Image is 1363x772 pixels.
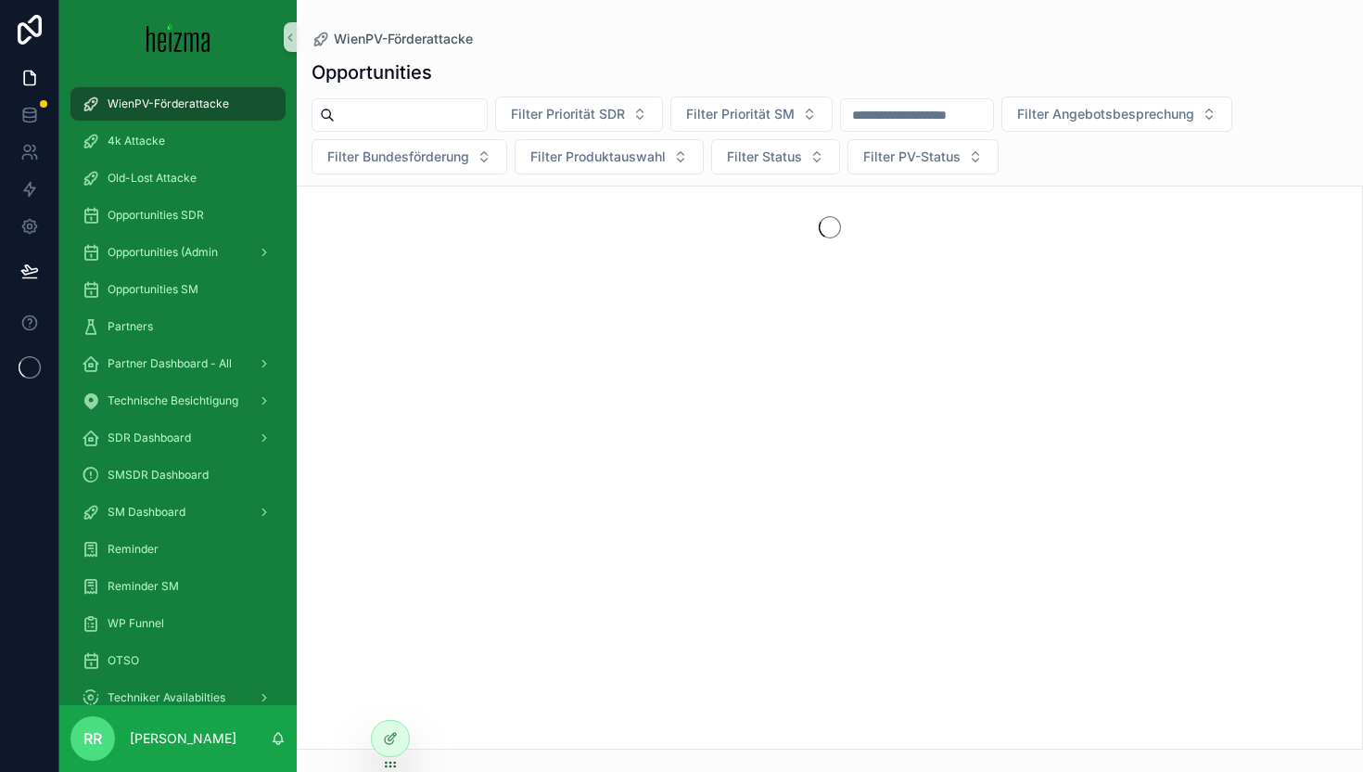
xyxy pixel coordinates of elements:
[511,105,625,123] span: Filter Priorität SDR
[83,727,102,750] span: RR
[108,616,164,631] span: WP Funnel
[312,59,432,85] h1: Opportunities
[70,310,286,343] a: Partners
[515,139,704,174] button: Select Button
[530,148,666,166] span: Filter Produktauswahl
[108,96,229,111] span: WienPV-Förderattacke
[70,570,286,603] a: Reminder SM
[327,148,469,166] span: Filter Bundesförderung
[108,468,209,482] span: SMSDR Dashboard
[495,96,663,132] button: Select Button
[334,30,473,48] span: WienPV-Förderattacke
[1001,96,1232,132] button: Select Button
[108,393,238,408] span: Technische Besichtigung
[686,105,795,123] span: Filter Priorität SM
[108,653,139,668] span: OTSO
[108,208,204,223] span: Opportunities SDR
[108,134,165,148] span: 4k Attacke
[130,729,236,748] p: [PERSON_NAME]
[70,458,286,492] a: SMSDR Dashboard
[70,347,286,380] a: Partner Dashboard - All
[70,273,286,306] a: Opportunities SM
[70,236,286,269] a: Opportunities (Admin
[70,495,286,529] a: SM Dashboard
[863,148,961,166] span: Filter PV-Status
[108,431,191,445] span: SDR Dashboard
[59,74,297,705] div: scrollable content
[1017,105,1194,123] span: Filter Angebotsbesprechung
[70,681,286,714] a: Techniker Availabilties
[108,356,232,371] span: Partner Dashboard - All
[70,421,286,455] a: SDR Dashboard
[108,171,197,186] span: Old-Lost Attacke
[312,139,507,174] button: Select Button
[108,282,198,297] span: Opportunities SM
[70,607,286,640] a: WP Funnel
[108,542,159,557] span: Reminder
[727,148,802,166] span: Filter Status
[108,690,225,705] span: Techniker Availabilties
[70,644,286,677] a: OTSO
[670,96,833,132] button: Select Button
[70,533,286,566] a: Reminder
[847,139,999,174] button: Select Button
[108,319,153,334] span: Partners
[108,579,179,594] span: Reminder SM
[146,22,210,52] img: App logo
[70,87,286,121] a: WienPV-Förderattacke
[70,161,286,195] a: Old-Lost Attacke
[312,30,473,48] a: WienPV-Förderattacke
[108,245,218,260] span: Opportunities (Admin
[108,505,185,520] span: SM Dashboard
[711,139,840,174] button: Select Button
[70,124,286,158] a: 4k Attacke
[70,384,286,418] a: Technische Besichtigung
[70,199,286,232] a: Opportunities SDR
